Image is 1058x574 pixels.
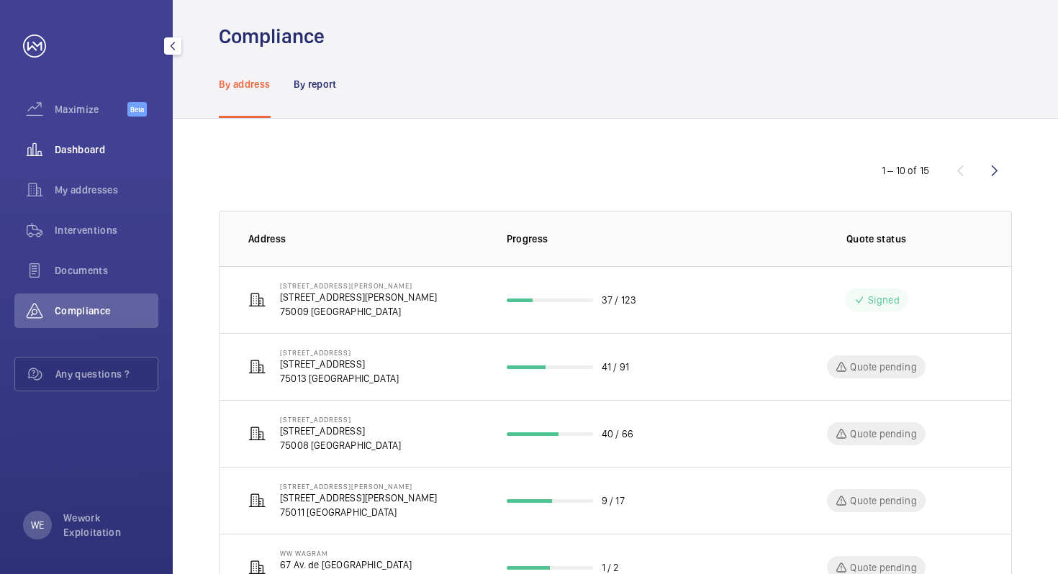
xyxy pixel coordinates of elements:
[280,549,412,557] p: WW Wagram
[602,493,625,508] p: 9 / 17
[55,263,158,278] span: Documents
[850,493,916,508] p: Quote pending
[507,232,748,246] p: Progress
[602,360,629,374] p: 41 / 91
[882,163,929,178] div: 1 – 10 of 15
[127,102,147,117] span: Beta
[55,102,127,117] span: Maximize
[280,357,399,371] p: [STREET_ADDRESS]
[602,427,633,441] p: 40 / 66
[850,427,916,441] p: Quote pending
[55,223,158,237] span: Interventions
[280,438,401,452] p: 75008 [GEOGRAPHIC_DATA]
[602,293,636,307] p: 37 / 123
[280,290,437,304] p: [STREET_ADDRESS][PERSON_NAME]
[219,23,325,50] h1: Compliance
[280,505,437,519] p: 75011 [GEOGRAPHIC_DATA]
[280,557,412,572] p: 67 Av. de [GEOGRAPHIC_DATA]
[55,142,158,157] span: Dashboard
[280,348,399,357] p: [STREET_ADDRESS]
[868,293,900,307] p: Signed
[280,424,401,438] p: [STREET_ADDRESS]
[280,491,437,505] p: [STREET_ADDRESS][PERSON_NAME]
[248,232,484,246] p: Address
[55,183,158,197] span: My addresses
[846,232,906,246] p: Quote status
[55,304,158,318] span: Compliance
[219,77,271,91] p: By address
[294,77,337,91] p: By report
[850,360,916,374] p: Quote pending
[55,367,158,381] span: Any questions ?
[280,371,399,386] p: 75013 [GEOGRAPHIC_DATA]
[63,511,150,539] p: Wework Exploitation
[280,482,437,491] p: [STREET_ADDRESS][PERSON_NAME]
[280,281,437,290] p: [STREET_ADDRESS][PERSON_NAME]
[31,518,44,532] p: WE
[280,415,401,424] p: [STREET_ADDRESS]
[280,304,437,319] p: 75009 [GEOGRAPHIC_DATA]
